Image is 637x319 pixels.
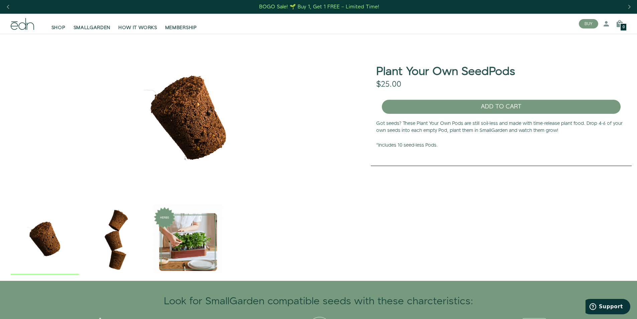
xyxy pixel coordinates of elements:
div: 3 / 3 [154,205,222,274]
a: SHOP [47,16,70,31]
a: SMALLGARDEN [70,16,115,31]
button: ADD TO CART [382,99,621,114]
h1: Plant Your Own SeedPods [376,66,515,78]
div: 1 / 3 [11,34,365,201]
iframe: Opens a widget where you can find more information [586,299,630,316]
span: SHOP [51,24,66,31]
img: edn-seedpod-plant-your-own_4140ac5e-8462-412a-b19c-b63d11440403_1024x.png [11,205,79,273]
img: edn-seedpod-plant-your-own_4140ac5e-8462-412a-b19c-b63d11440403_4096x.png [11,34,365,201]
img: HERBS_1024x.gif [154,205,222,273]
img: compressed-edn-seedpod-hero-stacked-2000px_1024x.png [82,205,150,273]
button: BUY [579,19,598,28]
div: BOGO Sale! 🌱 Buy 1, Get 1 FREE – Limited Time! [259,3,379,10]
div: 1 / 3 [11,205,79,274]
span: MEMBERSHIP [165,24,197,31]
a: BOGO Sale! 🌱 Buy 1, Get 1 FREE – Limited Time! [258,2,380,12]
a: MEMBERSHIP [161,16,201,31]
span: SMALLGARDEN [74,24,111,31]
p: Got seeds? These Plant Your Own Pods are still soil-less and made with time-release plant food. D... [376,120,626,149]
span: 0 [623,25,625,29]
span: HOW IT WORKS [118,24,157,31]
a: HOW IT WORKS [114,16,161,31]
div: Look for SmallGarden compatible seeds with these charcteristics: [164,294,473,309]
div: $25.00 [376,80,401,89]
div: 2 / 3 [82,205,150,274]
